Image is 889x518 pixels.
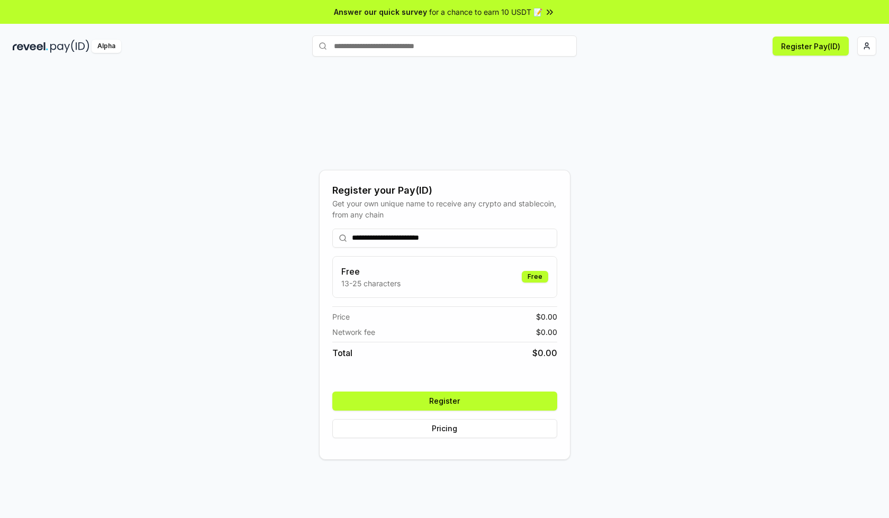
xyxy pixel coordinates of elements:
span: $ 0.00 [532,347,557,359]
span: Total [332,347,352,359]
div: Register your Pay(ID) [332,183,557,198]
button: Pricing [332,419,557,438]
div: Free [522,271,548,283]
p: 13-25 characters [341,278,401,289]
span: Price [332,311,350,322]
div: Get your own unique name to receive any crypto and stablecoin, from any chain [332,198,557,220]
div: Alpha [92,40,121,53]
img: reveel_dark [13,40,48,53]
h3: Free [341,265,401,278]
span: $ 0.00 [536,326,557,338]
span: Network fee [332,326,375,338]
span: for a chance to earn 10 USDT 📝 [429,6,542,17]
img: pay_id [50,40,89,53]
button: Register Pay(ID) [773,37,849,56]
span: Answer our quick survey [334,6,427,17]
span: $ 0.00 [536,311,557,322]
button: Register [332,392,557,411]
